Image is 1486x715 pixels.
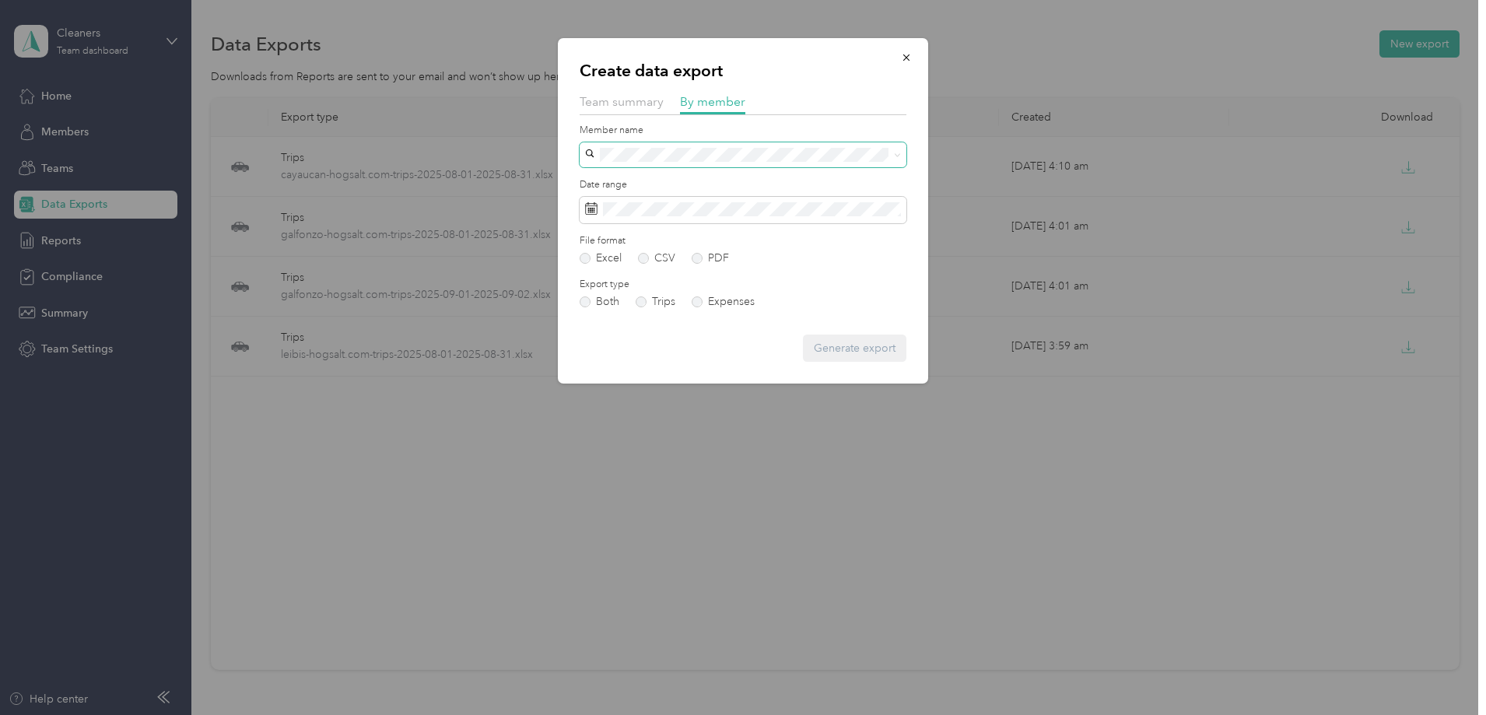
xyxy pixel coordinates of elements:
[1399,628,1486,715] iframe: Everlance-gr Chat Button Frame
[692,253,729,264] label: PDF
[580,234,906,248] label: File format
[638,253,675,264] label: CSV
[580,124,906,138] label: Member name
[580,60,906,82] p: Create data export
[680,94,745,109] span: By member
[580,296,619,307] label: Both
[580,94,664,109] span: Team summary
[580,278,906,292] label: Export type
[636,296,675,307] label: Trips
[692,296,755,307] label: Expenses
[580,178,906,192] label: Date range
[580,253,622,264] label: Excel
